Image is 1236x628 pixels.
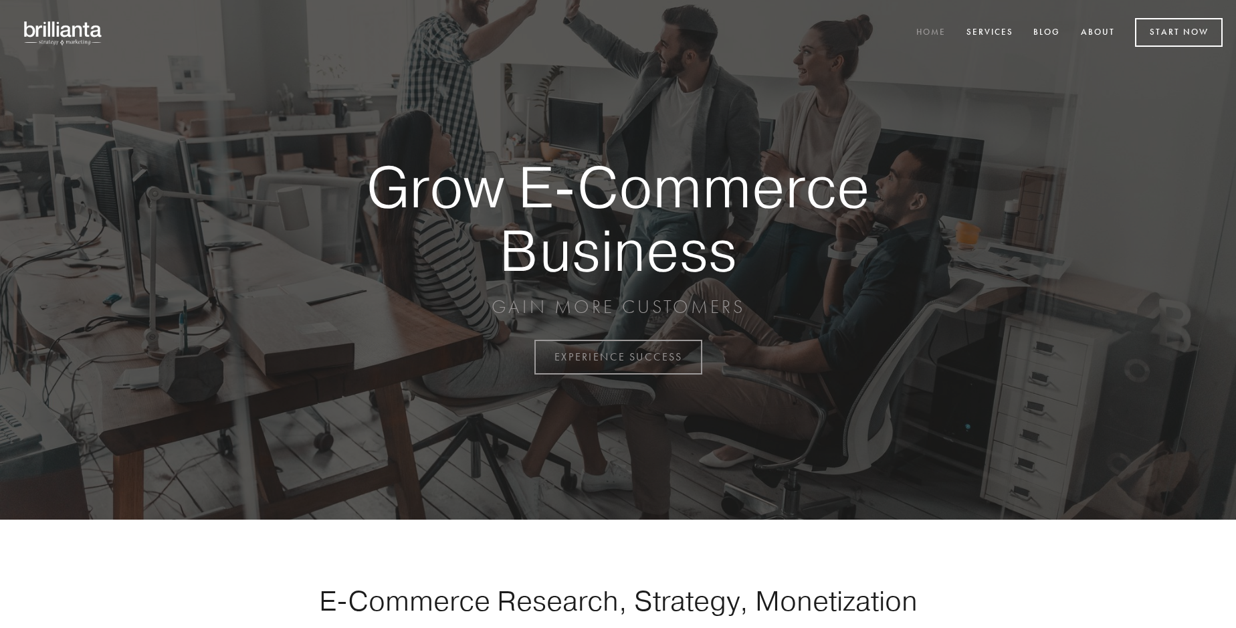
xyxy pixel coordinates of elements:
p: GAIN MORE CUSTOMERS [320,295,916,319]
a: Start Now [1135,18,1223,47]
a: About [1072,22,1124,44]
img: brillianta - research, strategy, marketing [13,13,114,52]
strong: Grow E-Commerce Business [320,155,916,282]
a: Home [908,22,954,44]
a: Services [958,22,1022,44]
a: Blog [1025,22,1069,44]
a: EXPERIENCE SUCCESS [534,340,702,375]
h1: E-Commerce Research, Strategy, Monetization [277,584,959,617]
